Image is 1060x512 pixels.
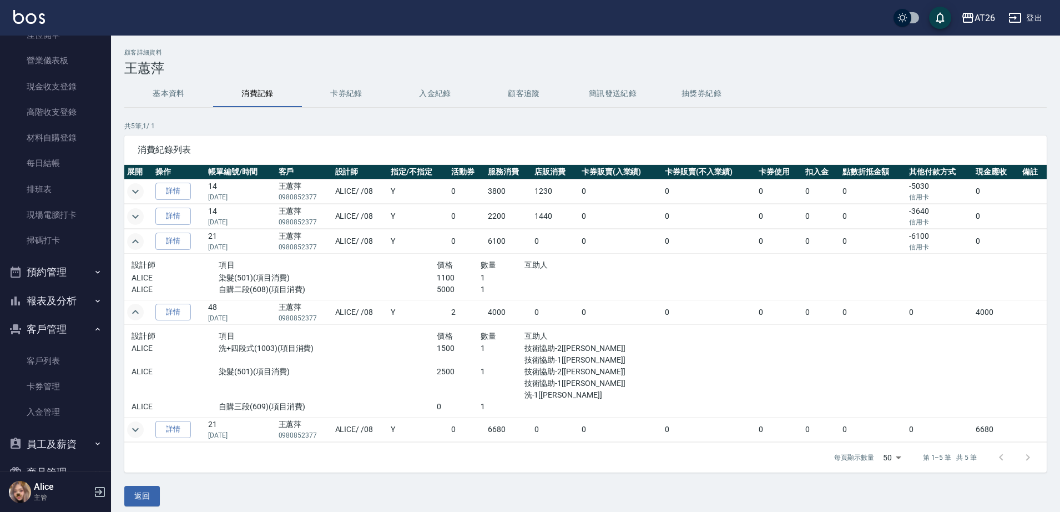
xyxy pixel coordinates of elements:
[579,165,663,179] th: 卡券販賣(入業績)
[132,260,155,269] span: 設計師
[906,418,973,442] td: 0
[205,165,275,179] th: 帳單編號/時間
[388,179,448,204] td: Y
[662,229,756,254] td: 0
[437,366,481,378] p: 2500
[481,332,497,340] span: 數量
[4,315,107,344] button: 客戶管理
[662,300,756,324] td: 0
[279,217,330,227] p: 0980852377
[205,418,275,442] td: 21
[4,348,107,374] a: 客戶列表
[279,242,330,252] p: 0980852377
[532,418,578,442] td: 0
[219,401,437,413] p: 自購三段(609)(項目消費)
[756,300,802,324] td: 0
[524,366,655,378] p: 技術協助-2[[PERSON_NAME]]
[276,204,332,229] td: 王蕙萍
[4,458,107,487] button: 商品管理
[127,233,144,250] button: expand row
[524,389,655,401] p: 洗-1[[PERSON_NAME]]
[4,177,107,202] a: 排班表
[127,421,144,438] button: expand row
[975,11,995,25] div: AT26
[448,179,485,204] td: 0
[448,229,485,254] td: 0
[155,183,191,200] a: 詳情
[279,430,330,440] p: 0980852377
[302,81,391,107] button: 卡券紀錄
[388,300,448,324] td: Y
[332,229,388,254] td: ALICE / /08
[4,202,107,228] a: 現場電腦打卡
[219,366,437,378] p: 染髮(501)(項目消費)
[756,165,802,179] th: 卡券使用
[485,229,532,254] td: 6100
[219,284,437,295] p: 自購二段(608)(項目消費)
[485,300,532,324] td: 4000
[127,208,144,225] button: expand row
[579,204,663,229] td: 0
[973,165,1019,179] th: 現金應收
[124,165,153,179] th: 展開
[4,228,107,253] a: 掃碼打卡
[437,401,481,413] p: 0
[662,418,756,442] td: 0
[332,418,388,442] td: ALICE / /08
[276,300,332,324] td: 王蕙萍
[906,165,973,179] th: 其他付款方式
[276,418,332,442] td: 王蕙萍
[662,204,756,229] td: 0
[124,121,1047,131] p: 共 5 筆, 1 / 1
[279,313,330,323] p: 0980852377
[34,493,90,503] p: 主管
[276,165,332,179] th: 客戶
[524,332,548,340] span: 互助人
[132,366,219,378] p: ALICE
[840,229,906,254] td: 0
[840,165,906,179] th: 點數折抵金額
[834,453,874,463] p: 每頁顯示數量
[906,300,973,324] td: 0
[802,300,839,324] td: 0
[219,332,235,340] span: 項目
[840,418,906,442] td: 0
[437,332,453,340] span: 價格
[4,430,107,459] button: 員工及薪資
[132,284,219,295] p: ALICE
[205,300,275,324] td: 48
[485,179,532,204] td: 3800
[437,343,481,354] p: 1500
[923,453,977,463] p: 第 1–5 筆 共 5 筆
[219,343,437,354] p: 洗+四段式(1003)(項目消費)
[205,229,275,254] td: 21
[205,204,275,229] td: 14
[127,183,144,200] button: expand row
[479,81,568,107] button: 顧客追蹤
[802,179,839,204] td: 0
[481,272,524,284] p: 1
[1004,8,1047,28] button: 登出
[208,242,272,252] p: [DATE]
[391,81,479,107] button: 入金紀錄
[481,366,524,378] p: 1
[532,179,578,204] td: 1230
[124,49,1047,56] h2: 顧客詳細資料
[219,272,437,284] p: 染髮(501)(項目消費)
[388,165,448,179] th: 指定/不指定
[909,242,970,252] p: 信用卡
[957,7,1000,29] button: AT26
[127,304,144,320] button: expand row
[579,179,663,204] td: 0
[929,7,951,29] button: save
[973,418,1019,442] td: 6680
[437,284,481,295] p: 5000
[155,208,191,225] a: 詳情
[524,354,655,366] p: 技術協助-1[[PERSON_NAME]]
[388,204,448,229] td: Y
[657,81,746,107] button: 抽獎券紀錄
[4,22,107,48] a: 座位開單
[448,300,485,324] td: 2
[4,399,107,425] a: 入金管理
[802,165,839,179] th: 扣入金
